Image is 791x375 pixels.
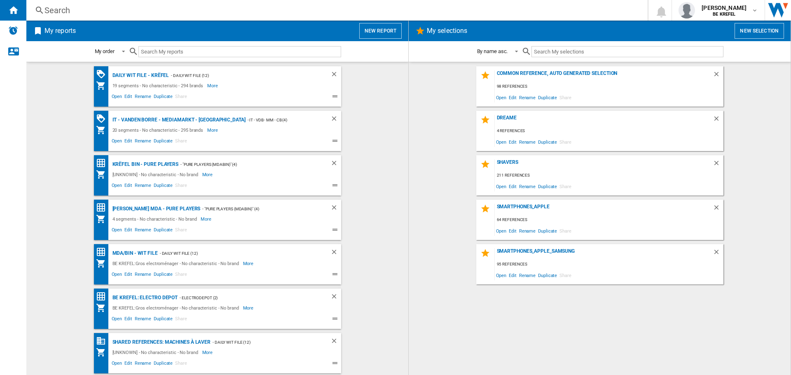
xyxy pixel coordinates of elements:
div: [UNKNOWN] - No characteristic - No brand [110,347,202,357]
div: - Daily WIT file (12) [158,248,314,259]
div: BE KREFEL:Gros electroménager - No characteristic - No brand [110,259,243,268]
span: Share [174,359,188,369]
span: Edit [123,226,133,236]
span: More [207,125,219,135]
div: My Assortment [96,214,110,224]
div: My Assortment [96,125,110,135]
div: My Assortment [96,303,110,313]
div: Shared references: Machines à laver [110,337,211,347]
div: Delete [713,159,723,170]
span: Rename [518,136,537,147]
h2: My selections [425,23,469,39]
img: alerts-logo.svg [8,26,18,35]
div: - "Pure Players (MDABIN)" (4) [200,204,314,214]
h2: My reports [43,23,77,39]
img: profile.jpg [679,2,695,19]
span: Share [558,181,573,192]
div: Smartphones_Apple_Samsung [495,248,713,259]
div: Shared references [96,336,110,346]
input: Search My reports [138,46,341,57]
span: Open [495,136,508,147]
div: PROMOTIONS Matrix [96,114,110,124]
div: My Assortment [96,347,110,357]
span: Edit [123,137,133,147]
div: PROMOTIONS Matrix [96,69,110,79]
span: Share [174,226,188,236]
div: BE KREFEL:Gros electroménager - No characteristic - No brand [110,303,243,313]
div: DREAME [495,115,713,126]
span: Edit [508,136,518,147]
span: Open [495,181,508,192]
div: 4 references [495,126,723,136]
div: Delete [330,70,341,81]
span: More [243,303,255,313]
div: Delete [713,70,723,82]
div: Price Matrix [96,203,110,213]
div: - IT - Vdb - MM - CB (4) [246,115,314,125]
span: Share [558,136,573,147]
span: More [207,81,219,91]
span: Duplicate [152,226,174,236]
div: [PERSON_NAME] MDA - Pure Players [110,204,201,214]
span: Share [174,137,188,147]
div: MDA/BIN - WIT file [110,248,158,259]
span: Edit [508,181,518,192]
span: Edit [123,270,133,280]
button: New selection [735,23,784,39]
div: Shavers [495,159,713,170]
span: Duplicate [537,225,558,236]
span: Rename [133,315,152,325]
span: Duplicate [537,270,558,281]
span: Open [110,359,124,369]
span: Open [110,315,124,325]
div: Delete [713,248,723,259]
span: Rename [133,226,152,236]
div: Search [44,5,626,16]
span: Share [174,315,188,325]
span: Duplicate [152,270,174,280]
div: Delete [330,204,341,214]
span: Rename [133,270,152,280]
span: Open [495,225,508,236]
div: Common reference, auto generated selection [495,70,713,82]
span: Open [110,270,124,280]
span: More [202,347,214,357]
div: IT - Vanden Borre - Mediamarkt - [GEOGRAPHIC_DATA] [110,115,246,125]
span: More [202,170,214,179]
span: Duplicate [152,137,174,147]
span: Share [558,270,573,281]
span: Edit [123,182,133,191]
div: - "Pure Players (MDABIN)" (4) [178,159,314,170]
span: [PERSON_NAME] [702,4,747,12]
span: Share [174,182,188,191]
div: - ElectroDepot (2) [178,293,314,303]
span: Rename [133,359,152,369]
div: Price Matrix [96,291,110,302]
span: Duplicate [152,315,174,325]
span: Open [110,226,124,236]
div: Krëfel BIN - Pure Players [110,159,179,170]
div: Daily WIT file - Krëfel [110,70,169,81]
div: Delete [330,159,341,170]
div: Price Matrix [96,247,110,257]
span: Open [495,92,508,103]
span: Duplicate [152,359,174,369]
span: Open [110,93,124,102]
span: Open [110,137,124,147]
div: Delete [330,293,341,303]
span: Edit [508,225,518,236]
span: Edit [123,315,133,325]
span: Edit [123,93,133,102]
span: Share [558,225,573,236]
div: Price Matrix [96,158,110,168]
div: 95 references [495,259,723,270]
span: Open [110,182,124,191]
div: [UNKNOWN] - No characteristic - No brand [110,170,202,179]
span: Rename [518,270,537,281]
span: Share [558,92,573,103]
div: 20 segments - No characteristic - 295 brands [110,125,208,135]
div: By name asc. [477,48,508,54]
span: Rename [518,181,537,192]
span: Share [174,93,188,102]
b: BE KREFEL [713,12,735,17]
